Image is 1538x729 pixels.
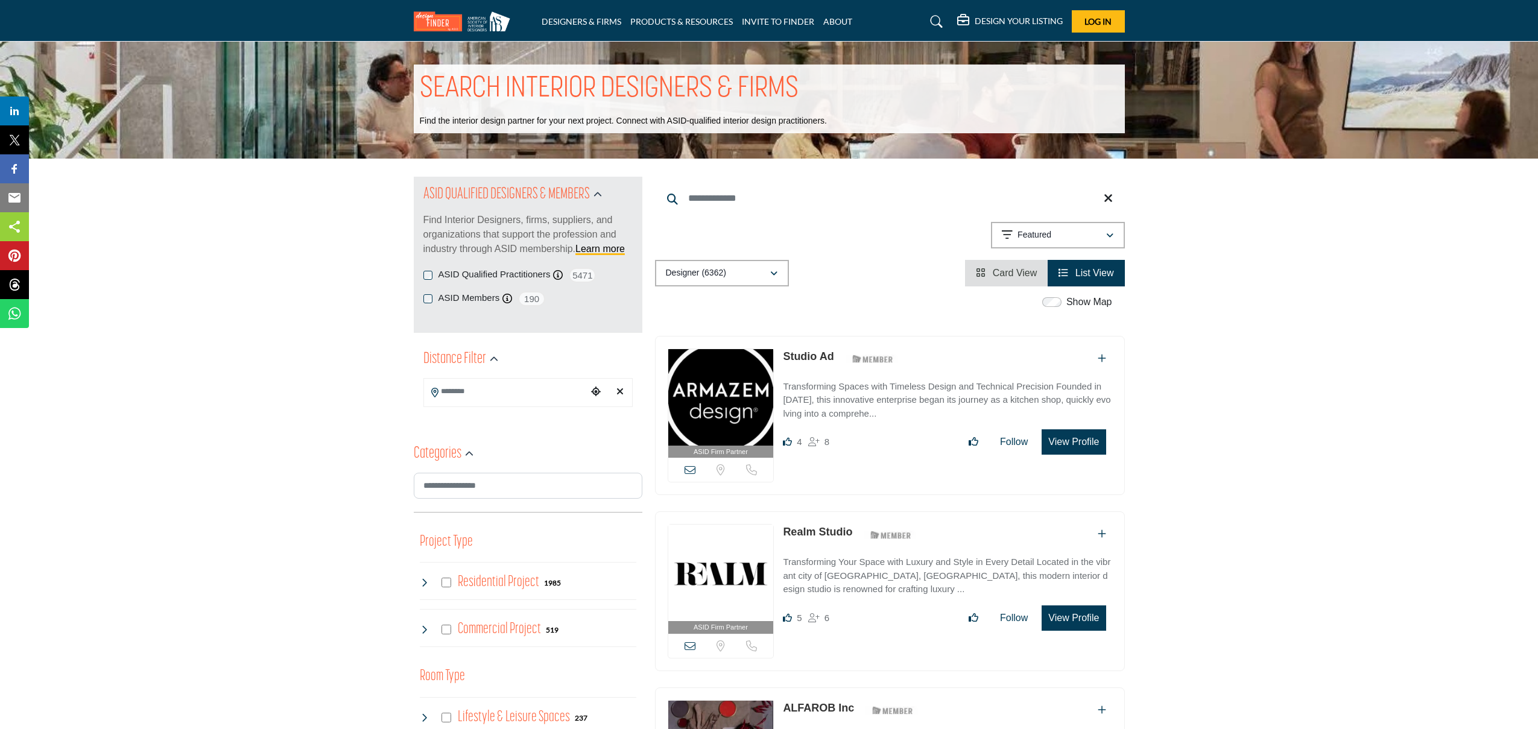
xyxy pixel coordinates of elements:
[1042,605,1106,631] button: View Profile
[666,267,726,279] p: Designer (6362)
[423,294,432,303] input: ASID Members checkbox
[420,71,799,108] h1: SEARCH INTERIOR DESIGNERS & FIRMS
[655,260,789,286] button: Designer (6362)
[783,350,834,362] a: Studio Ad
[783,700,854,716] p: ALFAROB Inc
[866,703,920,718] img: ASID Members Badge Icon
[1098,353,1106,364] a: Add To List
[783,380,1112,421] p: Transforming Spaces with Timeless Design and Technical Precision Founded in [DATE], this innovati...
[542,16,621,27] a: DESIGNERS & FIRMS
[420,665,465,688] button: Room Type
[1066,295,1112,309] label: Show Map
[414,473,642,499] input: Search Category
[783,349,834,365] p: Studio Ad
[919,12,951,31] a: Search
[742,16,814,27] a: INVITE TO FINDER
[965,260,1048,286] li: Card View
[441,713,451,722] input: Select Lifestyle & Leisure Spaces checkbox
[1042,429,1106,455] button: View Profile
[1075,268,1114,278] span: List View
[668,349,774,458] a: ASID Firm Partner
[518,291,545,306] span: 190
[783,526,852,538] a: Realm Studio
[797,613,802,623] span: 5
[544,579,561,587] b: 1985
[1059,268,1113,278] a: View List
[668,525,774,634] a: ASID Firm Partner
[961,606,986,630] button: Like listing
[423,349,486,370] h2: Distance Filter
[783,373,1112,421] a: Transforming Spaces with Timeless Design and Technical Precision Founded in [DATE], this innovati...
[544,577,561,588] div: 1985 Results For Residential Project
[441,625,451,634] input: Select Commercial Project checkbox
[808,611,829,625] div: Followers
[414,443,461,465] h2: Categories
[424,380,587,403] input: Search Location
[1098,529,1106,539] a: Add To List
[783,555,1112,596] p: Transforming Your Space with Luxury and Style in Every Detail Located in the vibrant city of [GEO...
[458,619,541,640] h4: Commercial Project: Involve the design, construction, or renovation of spaces used for business p...
[668,525,774,621] img: Realm Studio
[575,712,587,723] div: 237 Results For Lifestyle & Leisure Spaces
[823,16,852,27] a: ABOUT
[420,115,827,127] p: Find the interior design partner for your next project. Connect with ASID-qualified interior desi...
[655,184,1125,213] input: Search Keyword
[783,437,792,446] i: Likes
[630,16,733,27] a: PRODUCTS & RESOURCES
[423,213,633,256] p: Find Interior Designers, firms, suppliers, and organizations that support the profession and indu...
[783,548,1112,596] a: Transforming Your Space with Luxury and Style in Every Detail Located in the vibrant city of [GEO...
[992,430,1036,454] button: Follow
[1098,705,1106,715] a: Add To List
[992,606,1036,630] button: Follow
[423,184,590,206] h2: ASID QUALIFIED DESIGNERS & MEMBERS
[546,626,559,634] b: 519
[458,572,539,593] h4: Residential Project: Types of projects range from simple residential renovations to highly comple...
[438,268,551,282] label: ASID Qualified Practitioners
[569,268,596,283] span: 5471
[846,352,900,367] img: ASID Members Badge Icon
[797,437,802,447] span: 4
[420,531,473,554] button: Project Type
[824,613,829,623] span: 6
[414,11,516,31] img: Site Logo
[1084,16,1112,27] span: Log In
[546,624,559,635] div: 519 Results For Commercial Project
[668,349,774,446] img: Studio Ad
[587,379,605,405] div: Choose your current location
[1072,10,1125,33] button: Log In
[783,524,852,540] p: Realm Studio
[783,613,792,622] i: Likes
[975,16,1063,27] h5: DESIGN YOUR LISTING
[438,291,500,305] label: ASID Members
[993,268,1037,278] span: Card View
[458,707,570,728] h4: Lifestyle & Leisure Spaces: Lifestyle & Leisure Spaces
[611,379,629,405] div: Clear search location
[575,244,625,254] a: Learn more
[991,222,1125,248] button: Featured
[441,578,451,587] input: Select Residential Project checkbox
[976,268,1037,278] a: View Card
[961,430,986,454] button: Like listing
[694,622,748,633] span: ASID Firm Partner
[824,437,829,447] span: 8
[694,447,748,457] span: ASID Firm Partner
[957,14,1063,29] div: DESIGN YOUR LISTING
[864,527,918,542] img: ASID Members Badge Icon
[1048,260,1124,286] li: List View
[423,271,432,280] input: ASID Qualified Practitioners checkbox
[575,714,587,722] b: 237
[808,435,829,449] div: Followers
[783,702,854,714] a: ALFAROB Inc
[1017,229,1051,241] p: Featured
